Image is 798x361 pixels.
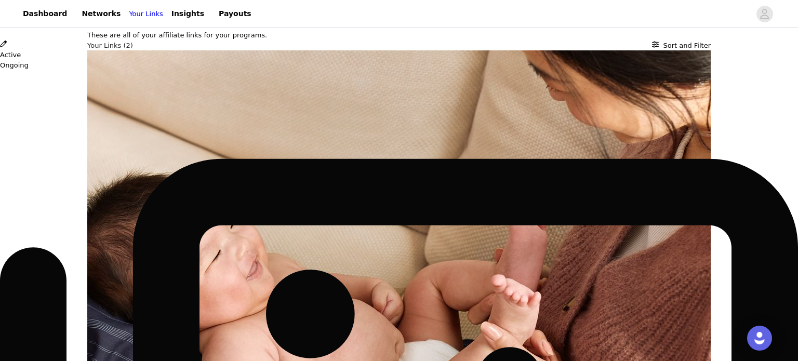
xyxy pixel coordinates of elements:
a: Payouts [212,2,258,25]
a: Your Links [129,9,163,19]
a: Dashboard [17,2,73,25]
a: Insights [165,2,210,25]
div: avatar [760,6,769,22]
a: Networks [75,2,127,25]
div: Open Intercom Messenger [747,326,772,351]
